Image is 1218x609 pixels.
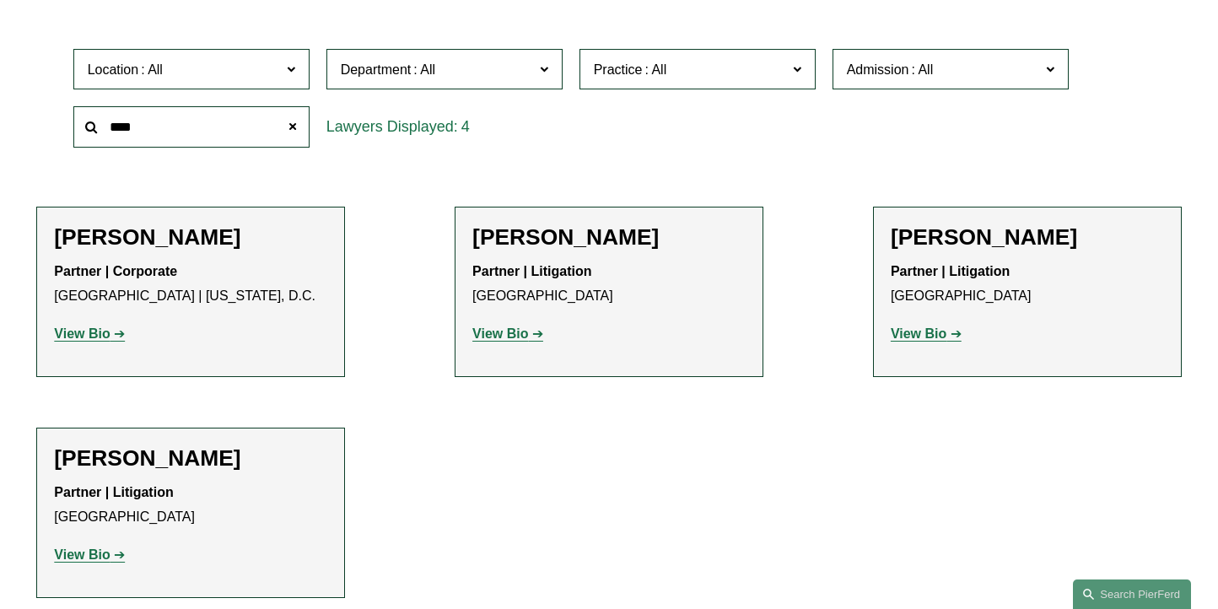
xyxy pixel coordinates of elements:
[594,62,643,77] span: Practice
[54,547,125,562] a: View Bio
[88,62,139,77] span: Location
[54,264,177,278] strong: Partner | Corporate
[891,264,1010,278] strong: Partner | Litigation
[891,326,946,341] strong: View Bio
[54,481,327,530] p: [GEOGRAPHIC_DATA]
[54,224,327,251] h2: [PERSON_NAME]
[54,260,327,309] p: [GEOGRAPHIC_DATA] | [US_STATE], D.C.
[472,326,528,341] strong: View Bio
[54,326,110,341] strong: View Bio
[54,547,110,562] strong: View Bio
[847,62,909,77] span: Admission
[341,62,412,77] span: Department
[461,118,470,135] span: 4
[472,260,746,309] p: [GEOGRAPHIC_DATA]
[891,224,1164,251] h2: [PERSON_NAME]
[472,224,746,251] h2: [PERSON_NAME]
[472,264,591,278] strong: Partner | Litigation
[891,260,1164,309] p: [GEOGRAPHIC_DATA]
[54,326,125,341] a: View Bio
[891,326,962,341] a: View Bio
[54,485,173,499] strong: Partner | Litigation
[472,326,543,341] a: View Bio
[54,445,327,472] h2: [PERSON_NAME]
[1073,579,1191,609] a: Search this site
